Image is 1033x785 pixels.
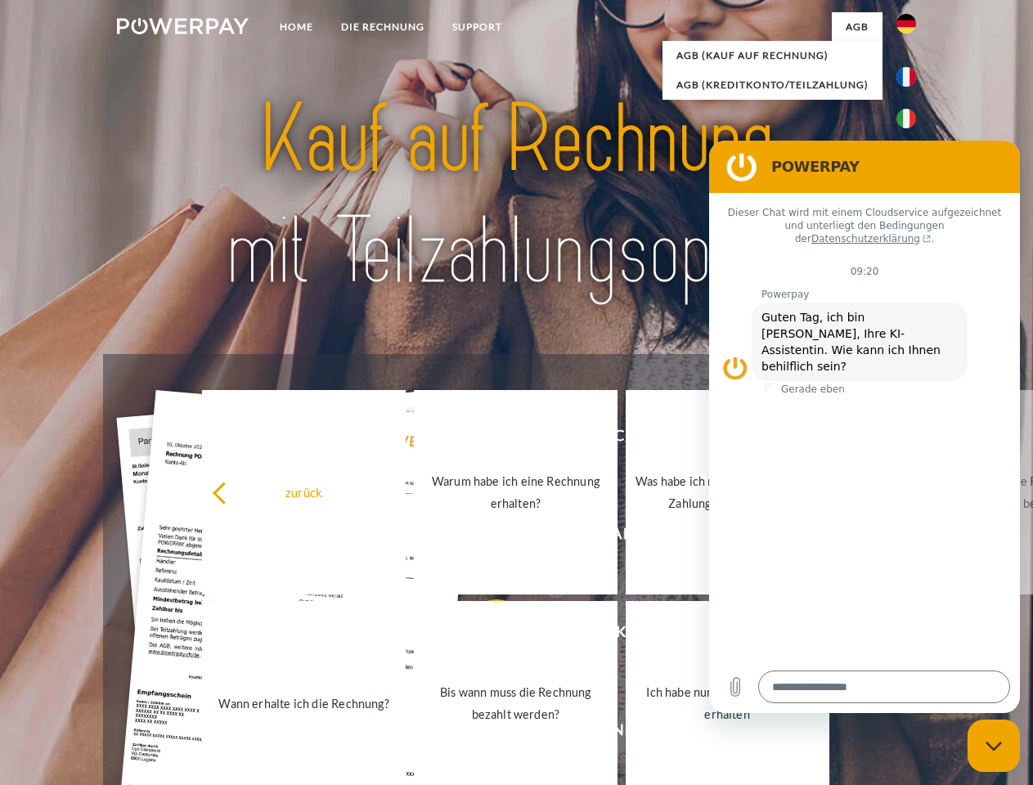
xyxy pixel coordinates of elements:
[117,18,249,34] img: logo-powerpay-white.svg
[896,14,916,34] img: de
[266,12,327,42] a: Home
[662,41,883,70] a: AGB (Kauf auf Rechnung)
[424,470,608,514] div: Warum habe ich eine Rechnung erhalten?
[709,141,1020,713] iframe: Messaging-Fenster
[424,681,608,725] div: Bis wann muss die Rechnung bezahlt werden?
[896,109,916,128] img: it
[212,481,396,503] div: zurück
[156,78,877,313] img: title-powerpay_de.svg
[968,720,1020,772] iframe: Schaltfläche zum Öffnen des Messaging-Fensters; Konversation läuft
[327,12,438,42] a: DIE RECHNUNG
[896,67,916,87] img: fr
[662,70,883,100] a: AGB (Kreditkonto/Teilzahlung)
[626,390,829,594] a: Was habe ich noch offen, ist meine Zahlung eingegangen?
[636,681,820,725] div: Ich habe nur eine Teillieferung erhalten
[438,12,516,42] a: SUPPORT
[832,12,883,42] a: agb
[212,692,396,714] div: Wann erhalte ich die Rechnung?
[636,470,820,514] div: Was habe ich noch offen, ist meine Zahlung eingegangen?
